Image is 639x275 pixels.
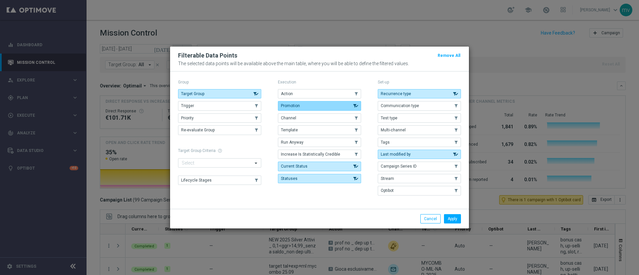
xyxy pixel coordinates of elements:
[278,113,361,123] button: Channel
[181,103,194,108] span: Trigger
[378,125,461,135] button: Multi-channel
[178,125,261,135] button: Re-evaluate Group
[178,101,261,110] button: Trigger
[281,152,340,157] span: Increase Is Statistically Credible
[281,116,296,120] span: Channel
[381,140,390,145] span: Tags
[181,128,215,132] span: Re-evaluate Group
[278,174,361,183] button: Statuses
[178,113,261,123] button: Priority
[381,152,411,157] span: Last modified by
[378,174,461,183] button: Stream
[378,89,461,98] button: Recurrence type
[178,176,261,185] button: Lifecycle Stages
[378,138,461,147] button: Tags
[178,79,261,85] p: Group
[381,91,411,96] span: Recurrence type
[278,89,361,98] button: Action
[378,162,461,171] button: Campaign Series ID
[278,162,361,171] button: Current Status
[178,52,237,60] h2: Filterable Data Points
[181,178,212,183] span: Lifecycle Stages
[378,113,461,123] button: Test type
[437,52,461,59] button: Remove All
[378,79,461,85] p: Set-up
[381,128,406,132] span: Multi-channel
[218,148,222,153] span: help_outline
[178,61,461,66] p: The selected data points will be available above the main table, where you will be able to define...
[281,164,308,169] span: Current Status
[381,103,419,108] span: Communication type
[181,116,194,120] span: Priority
[281,140,304,145] span: Run Anyway
[378,186,461,195] button: Optibot
[178,89,261,98] button: Target Group
[278,125,361,135] button: Template
[281,103,300,108] span: Promotion
[381,188,394,193] span: Optibot
[281,91,293,96] span: Action
[381,176,394,181] span: Stream
[381,116,397,120] span: Test type
[444,214,461,223] button: Apply
[278,150,361,159] button: Increase Is Statistically Credible
[278,138,361,147] button: Run Anyway
[281,176,298,181] span: Statuses
[381,164,417,169] span: Campaign Series ID
[181,91,204,96] span: Target Group
[278,79,361,85] p: Execution
[178,148,261,153] h1: Target Group Criteria
[278,101,361,110] button: Promotion
[378,101,461,110] button: Communication type
[378,150,461,159] button: Last modified by
[281,128,298,132] span: Template
[420,214,441,223] button: Cancel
